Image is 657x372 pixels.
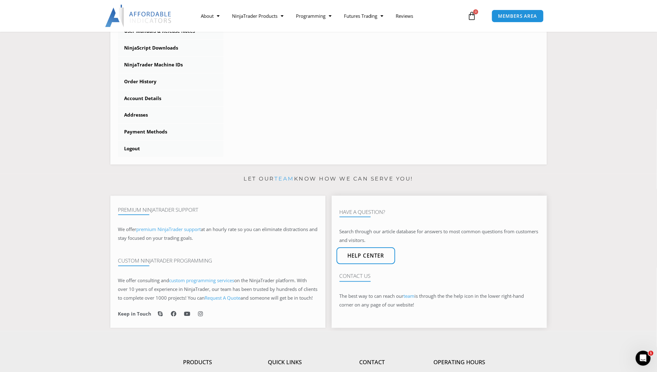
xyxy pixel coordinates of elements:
[347,254,384,259] span: Help center
[118,74,224,90] a: Order History
[340,292,539,310] p: The best way to can reach our is through the the help icon in the lower right-hand corner on any ...
[118,207,318,213] h4: Premium NinjaTrader Support
[195,9,226,23] a: About
[110,174,547,184] p: Let our know how we can serve you!
[137,226,201,233] a: premium NinjaTrader support
[340,273,539,279] h4: Contact Us
[118,40,224,56] a: NinjaScript Downloads
[118,124,224,140] a: Payment Methods
[649,351,654,356] span: 1
[105,5,172,27] img: LogoAI | Affordable Indicators – NinjaTrader
[154,359,241,366] h4: Products
[195,9,466,23] nav: Menu
[492,10,544,22] a: MEMBERS AREA
[498,14,537,18] span: MEMBERS AREA
[118,57,224,73] a: NinjaTrader Machine IDs
[338,9,390,23] a: Futures Trading
[118,90,224,107] a: Account Details
[636,351,651,366] iframe: Intercom live chat
[329,359,416,366] h4: Contact
[458,7,486,25] a: 0
[416,359,503,366] h4: Operating Hours
[290,9,338,23] a: Programming
[169,278,234,284] a: custom programming services
[241,359,329,366] h4: Quick Links
[226,9,290,23] a: NinjaTrader Products
[390,9,420,23] a: Reviews
[118,311,152,317] h6: Keep in Touch
[205,295,241,301] a: Request A Quote
[473,9,478,14] span: 0
[118,226,137,233] span: We offer
[118,107,224,123] a: Addresses
[340,228,539,245] p: Search through our article database for answers to most common questions from customers and visit...
[340,209,539,215] h4: Have A Question?
[118,141,224,157] a: Logout
[118,258,318,264] h4: Custom NinjaTrader Programming
[118,226,318,241] span: at an hourly rate so you can eliminate distractions and stay focused on your trading goals.
[404,293,415,299] a: team
[118,6,224,157] nav: Account pages
[118,278,318,301] span: on the NinjaTrader platform. With over 10 years of experience in NinjaTrader, our team has been t...
[118,278,234,284] span: We offer consulting and
[336,248,395,264] a: Help center
[274,176,294,182] a: team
